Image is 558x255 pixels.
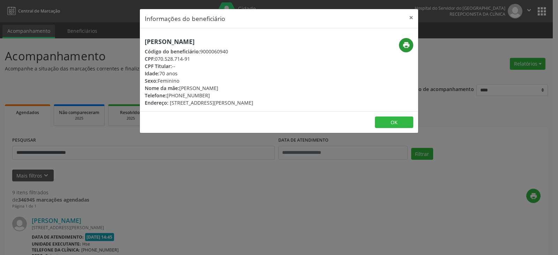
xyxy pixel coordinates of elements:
[399,38,413,52] button: print
[145,38,253,45] h5: [PERSON_NAME]
[402,41,410,49] i: print
[145,70,159,77] span: Idade:
[145,99,168,106] span: Endereço:
[145,55,253,62] div: 070.528.714-91
[145,85,179,91] span: Nome da mãe:
[145,48,253,55] div: 9000060940
[404,9,418,26] button: Close
[170,99,253,106] span: [STREET_ADDRESS][PERSON_NAME]
[145,55,155,62] span: CPF:
[145,14,225,23] h5: Informações do beneficiário
[145,70,253,77] div: 70 anos
[145,92,167,99] span: Telefone:
[145,84,253,92] div: [PERSON_NAME]
[145,62,253,70] div: --
[145,77,253,84] div: Feminino
[145,77,158,84] span: Sexo:
[145,63,172,69] span: CPF Titular:
[145,92,253,99] div: [PHONE_NUMBER]
[145,48,200,55] span: Código do beneficiário:
[375,117,413,128] button: OK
